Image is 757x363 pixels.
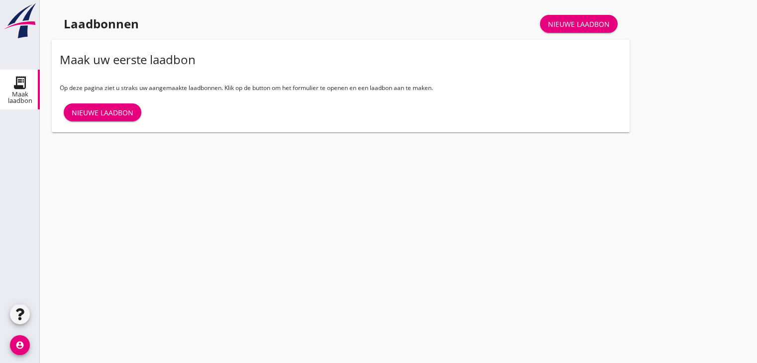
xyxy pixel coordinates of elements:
i: account_circle [10,335,30,355]
div: Nieuwe laadbon [72,107,133,118]
div: Laadbonnen [64,16,139,32]
a: Nieuwe laadbon [64,103,141,121]
img: logo-small.a267ee39.svg [2,2,38,39]
div: Maak uw eerste laadbon [60,52,196,68]
a: Nieuwe laadbon [540,15,618,33]
p: Op deze pagina ziet u straks uw aangemaakte laadbonnen. Klik op de button om het formulier te ope... [60,84,622,92]
div: Nieuwe laadbon [548,19,610,29]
